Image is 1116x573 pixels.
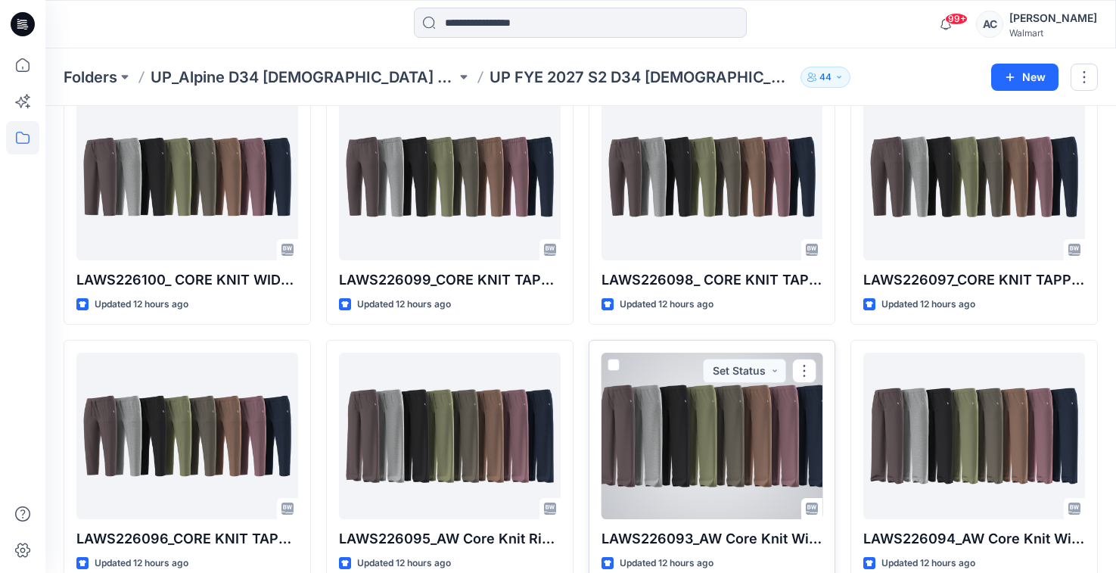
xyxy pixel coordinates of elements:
[95,556,188,571] p: Updated 12 hours ago
[991,64,1058,91] button: New
[339,269,561,291] p: LAWS226099_CORE KNIT TAPPERED CAPRI OPT.4
[76,94,298,260] a: LAWS226100_ CORE KNIT WIDE LEG CAPRI OPT.1
[620,297,713,313] p: Updated 12 hours ago
[602,353,823,519] a: LAWS226093_AW Core Knit Wide Leg Pant OPT1
[881,297,975,313] p: Updated 12 hours ago
[95,297,188,313] p: Updated 12 hours ago
[490,67,795,88] p: UP FYE 2027 S2 D34 [DEMOGRAPHIC_DATA] Active Alpine
[1009,27,1097,39] div: Walmart
[1009,9,1097,27] div: [PERSON_NAME]
[863,528,1085,550] p: LAWS226094_AW Core Knit Wide Leg Pant OPT2
[76,269,298,291] p: LAWS226100_ CORE KNIT WIDE LEG CAPRI OPT.1
[151,67,456,88] a: UP_Alpine D34 [DEMOGRAPHIC_DATA] Active
[945,13,968,25] span: 99+
[64,67,117,88] a: Folders
[819,69,832,86] p: 44
[800,67,850,88] button: 44
[357,297,451,313] p: Updated 12 hours ago
[863,353,1085,519] a: LAWS226094_AW Core Knit Wide Leg Pant OPT2
[602,269,823,291] p: LAWS226098_ CORE KNIT TAPPERED CAPRI OPT.3
[357,556,451,571] p: Updated 12 hours ago
[602,528,823,550] p: LAWS226093_AW Core Knit Wide Leg Pant OPT1
[339,94,561,260] a: LAWS226099_CORE KNIT TAPPERED CAPRI OPT.4
[881,556,975,571] p: Updated 12 hours ago
[863,269,1085,291] p: LAWS226097_CORE KNIT TAPPERED CAPRI OPT. 2
[863,94,1085,260] a: LAWS226097_CORE KNIT TAPPERED CAPRI OPT. 2
[76,528,298,550] p: LAWS226096_CORE KNIT TAPPERED CAPRI OPT.1
[976,11,1003,38] div: AC
[620,556,713,571] p: Updated 12 hours ago
[339,353,561,519] a: LAWS226095_AW Core Knit Rib Wide Leg Pant
[602,94,823,260] a: LAWS226098_ CORE KNIT TAPPERED CAPRI OPT.3
[339,528,561,550] p: LAWS226095_AW Core Knit Rib Wide Leg Pant
[76,353,298,519] a: LAWS226096_CORE KNIT TAPPERED CAPRI OPT.1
